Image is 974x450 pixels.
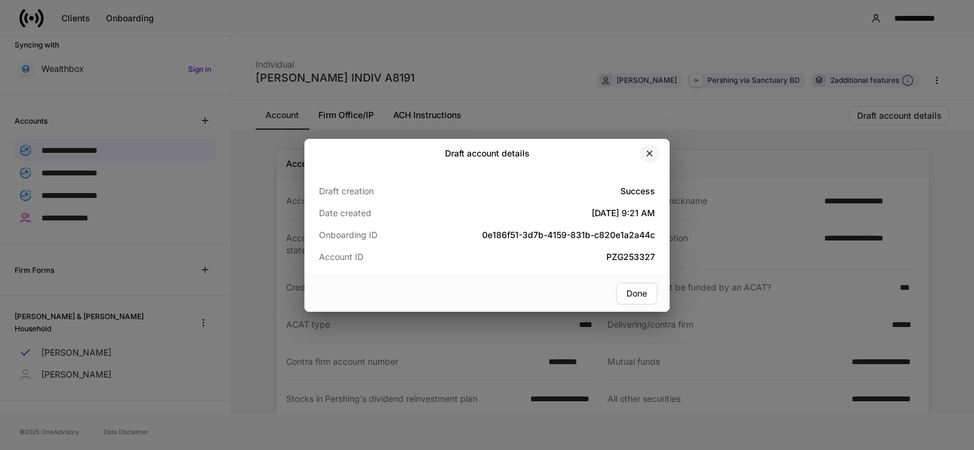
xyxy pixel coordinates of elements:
p: Account ID [319,251,431,263]
h5: 0e186f51-3d7b-4159-831b-c820e1a2a44c [431,229,655,241]
div: Done [626,289,647,298]
h5: Success [431,185,655,197]
button: Done [616,283,657,304]
p: Onboarding ID [319,229,431,241]
h5: [DATE] 9:21 AM [431,207,655,219]
h5: PZG253327 [431,251,655,263]
p: Draft creation [319,185,431,197]
p: Date created [319,207,431,219]
h2: Draft account details [445,147,530,160]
